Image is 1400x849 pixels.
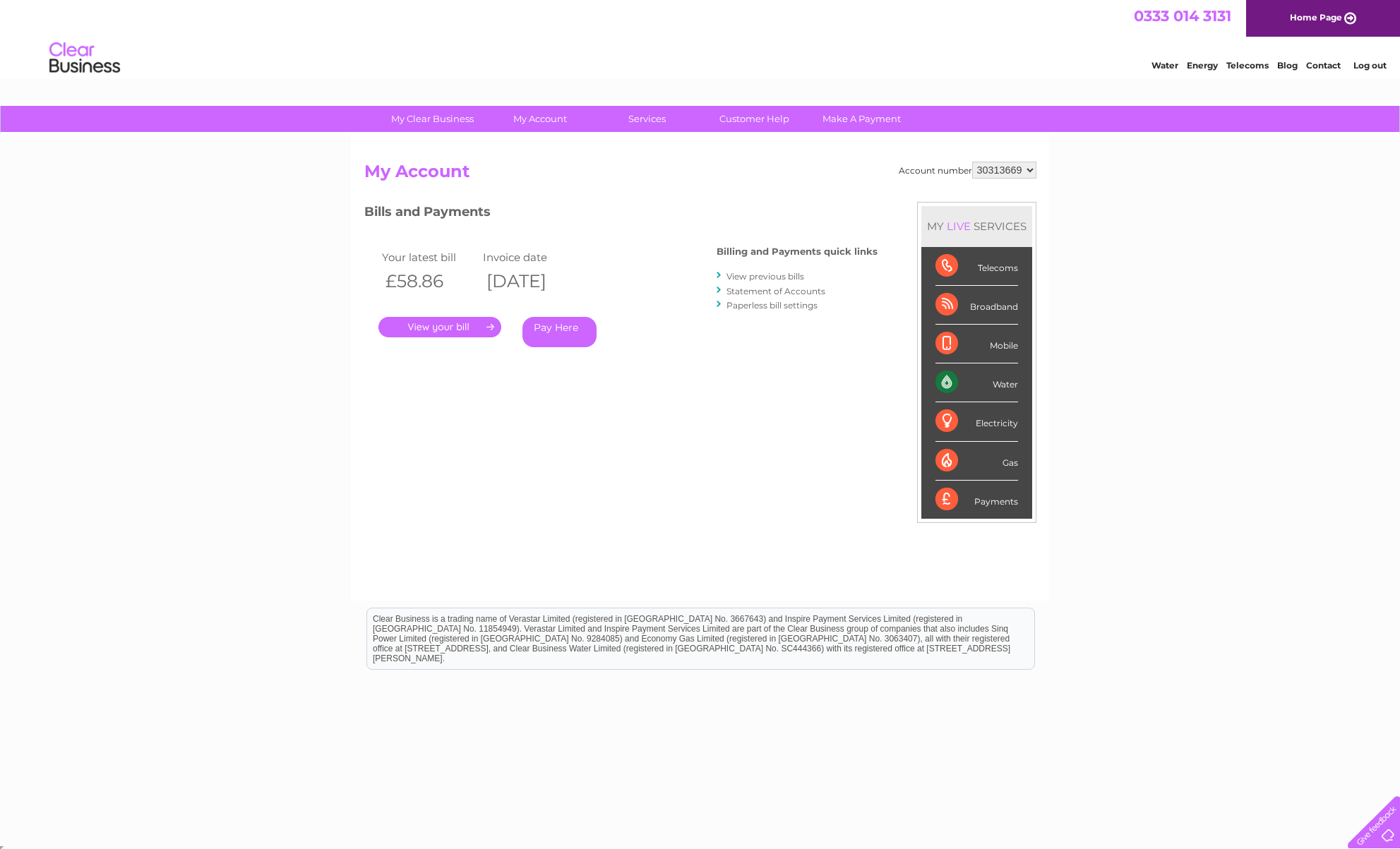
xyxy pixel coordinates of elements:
[378,267,480,296] th: £58.86
[1353,60,1387,71] a: Log out
[717,246,878,257] h4: Billing and Payments quick links
[522,317,597,347] a: Pay Here
[935,286,1018,325] div: Broadband
[374,106,491,132] a: My Clear Business
[479,267,581,296] th: [DATE]
[364,162,1036,188] h2: My Account
[1226,60,1269,71] a: Telecoms
[935,481,1018,519] div: Payments
[49,37,121,80] img: logo.png
[935,363,1018,402] div: Water
[589,106,705,132] a: Services
[1187,60,1218,71] a: Energy
[1134,7,1231,25] a: 0333 014 3131
[899,162,1036,179] div: Account number
[378,317,501,337] a: .
[726,271,804,282] a: View previous bills
[367,8,1034,68] div: Clear Business is a trading name of Verastar Limited (registered in [GEOGRAPHIC_DATA] No. 3667643...
[1151,60,1178,71] a: Water
[921,206,1032,246] div: MY SERVICES
[935,247,1018,286] div: Telecoms
[935,325,1018,363] div: Mobile
[1306,60,1341,71] a: Contact
[479,248,581,267] td: Invoice date
[726,300,818,311] a: Paperless bill settings
[935,402,1018,441] div: Electricity
[1277,60,1298,71] a: Blog
[944,219,974,233] div: LIVE
[726,286,825,296] a: Statement of Accounts
[364,202,878,227] h3: Bills and Payments
[481,106,598,132] a: My Account
[378,248,480,267] td: Your latest bill
[935,442,1018,481] div: Gas
[696,106,813,132] a: Customer Help
[803,106,920,132] a: Make A Payment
